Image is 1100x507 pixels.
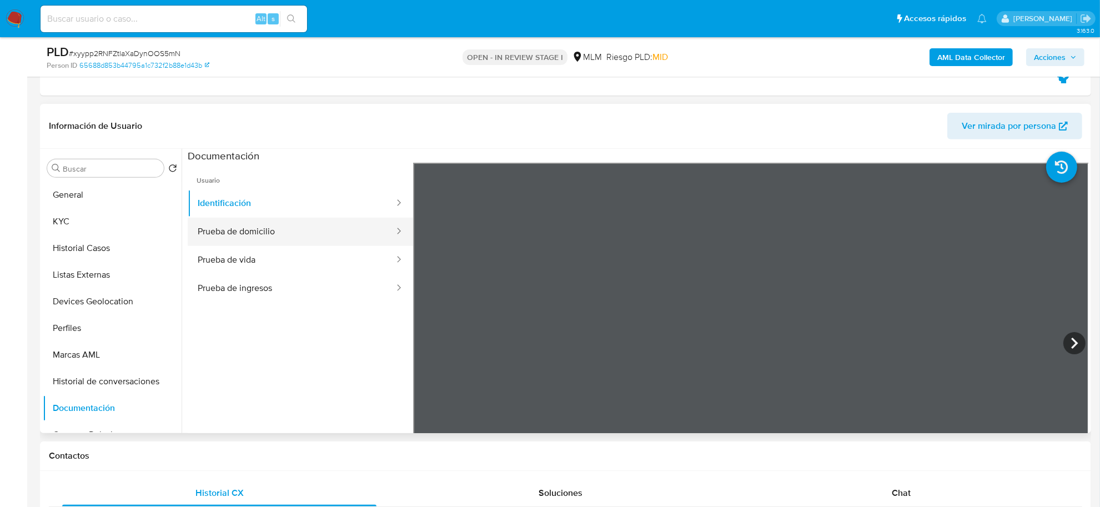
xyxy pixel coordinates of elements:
button: General [43,182,182,208]
button: Listas Externas [43,262,182,288]
a: Salir [1080,13,1092,24]
p: dalia.goicochea@mercadolibre.com.mx [1013,13,1076,24]
b: Person ID [47,61,77,71]
div: MLM [572,51,602,63]
button: Devices Geolocation [43,288,182,315]
p: OPEN - IN REVIEW STAGE I [463,49,567,65]
span: Alt [257,13,265,24]
span: Soluciones [539,486,582,499]
span: Acciones [1034,48,1066,66]
button: Ver mirada por persona [947,113,1082,139]
b: PLD [47,43,69,61]
h1: Información de Usuario [49,121,142,132]
input: Buscar [63,164,159,174]
span: # xyypp2RNFZtlaXaDynOOS5mN [69,48,180,59]
h1: Contactos [49,450,1082,461]
button: Perfiles [43,315,182,342]
button: KYC [43,208,182,235]
button: Volver al orden por defecto [168,164,177,176]
button: Documentación [43,395,182,421]
span: Accesos rápidos [904,13,966,24]
button: Buscar [52,164,61,173]
button: AML Data Collector [930,48,1013,66]
button: Historial de conversaciones [43,368,182,395]
input: Buscar usuario o caso... [41,12,307,26]
span: 3.163.0 [1077,26,1094,35]
span: Riesgo PLD: [606,51,668,63]
button: Marcas AML [43,342,182,368]
button: Acciones [1026,48,1084,66]
span: Chat [892,486,911,499]
a: 65688d853b44795a1c732f2b88e1d43b [79,61,209,71]
button: Historial Casos [43,235,182,262]
span: s [272,13,275,24]
b: AML Data Collector [937,48,1005,66]
span: MID [652,51,668,63]
span: Ver mirada por persona [962,113,1056,139]
button: search-icon [280,11,303,27]
button: Cruces y Relaciones [43,421,182,448]
a: Notificaciones [977,14,987,23]
span: Historial CX [195,486,244,499]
